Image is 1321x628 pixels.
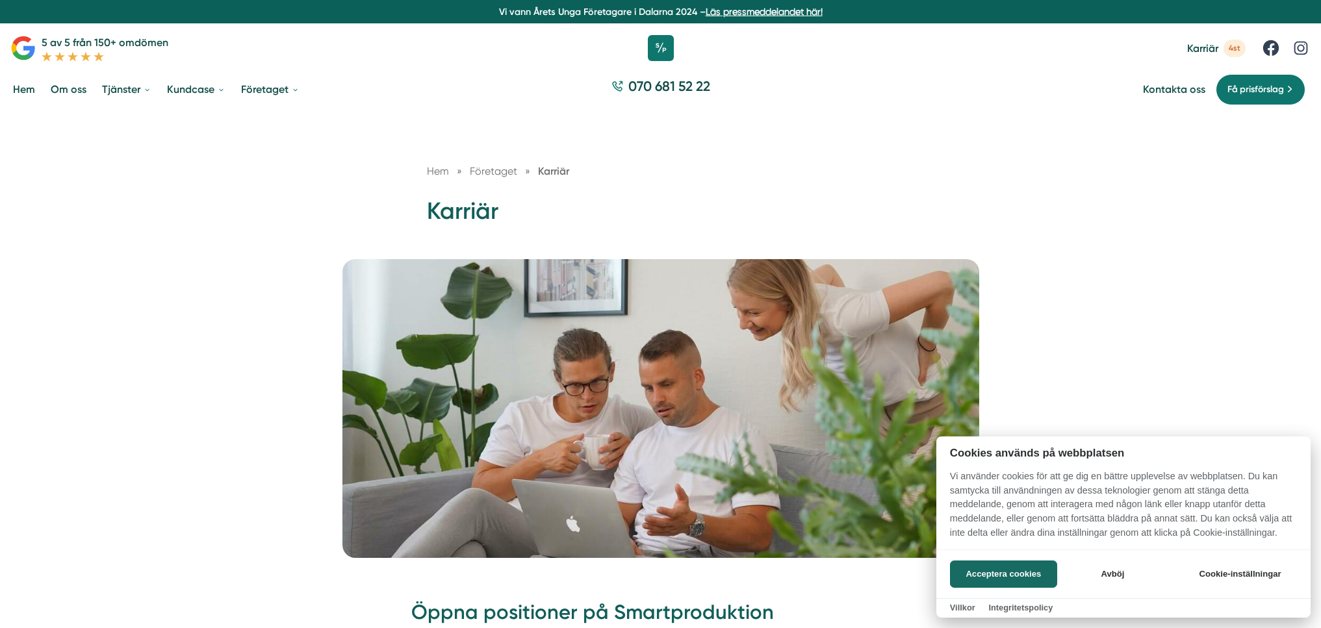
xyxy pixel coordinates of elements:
[936,470,1311,549] p: Vi använder cookies för att ge dig en bättre upplevelse av webbplatsen. Du kan samtycka till anvä...
[1183,560,1297,588] button: Cookie-inställningar
[936,447,1311,459] h2: Cookies används på webbplatsen
[950,603,975,612] a: Villkor
[950,560,1057,588] button: Acceptera cookies
[988,603,1053,612] a: Integritetspolicy
[1061,560,1164,588] button: Avböj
